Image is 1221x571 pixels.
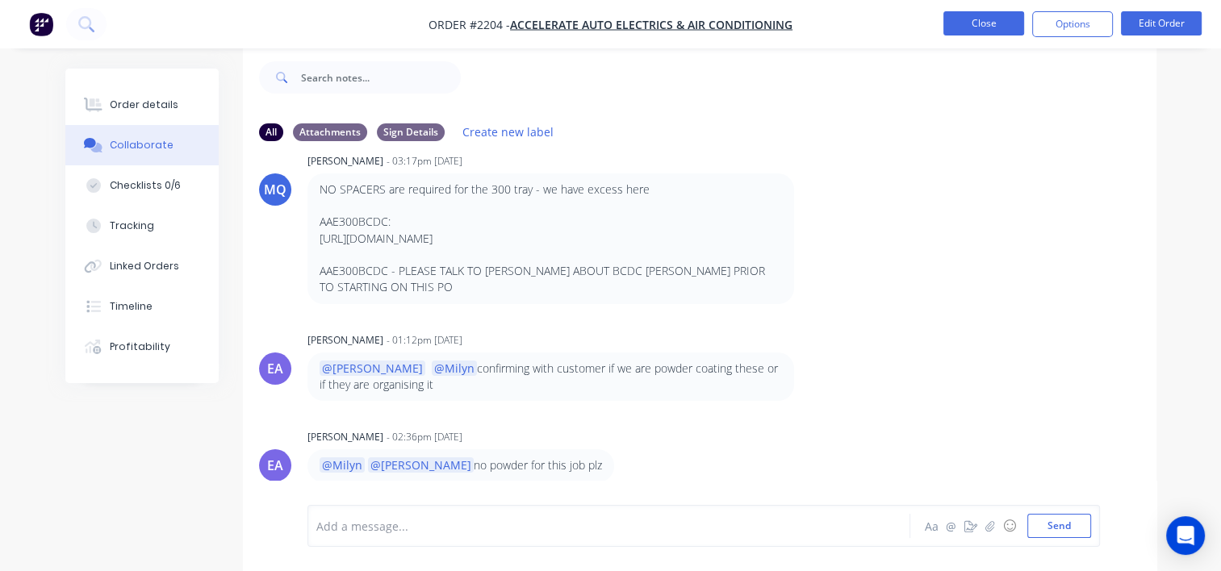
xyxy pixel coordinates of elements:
[922,516,942,536] button: Aa
[65,286,219,327] button: Timeline
[387,154,462,169] div: - 03:17pm [DATE]
[320,361,782,394] p: confirming with customer if we are powder coating these or if they are organising it
[1027,514,1091,538] button: Send
[65,125,219,165] button: Collaborate
[110,178,181,193] div: Checklists 0/6
[320,181,782,198] p: NO SPACERS are required for the 300 tray - we have excess here
[110,340,170,354] div: Profitability
[320,457,365,473] span: @Milyn
[65,165,219,206] button: Checklists 0/6
[943,11,1024,35] button: Close
[307,430,383,444] div: [PERSON_NAME]
[110,219,154,233] div: Tracking
[65,327,219,367] button: Profitability
[320,361,425,376] span: @[PERSON_NAME]
[110,259,179,273] div: Linked Orders
[301,61,461,94] input: Search notes...
[387,430,462,444] div: - 02:36pm [DATE]
[320,263,782,296] p: AAE300BCDC - PLEASE TALK TO [PERSON_NAME] ABOUT BCDC [PERSON_NAME] PRIOR TO STARTING ON THIS PO
[432,361,477,376] span: @Milyn
[65,246,219,286] button: Linked Orders
[510,17,792,32] a: Accelerate Auto Electrics & Air Conditioning
[29,12,53,36] img: Factory
[387,333,462,348] div: - 01:12pm [DATE]
[377,123,445,141] div: Sign Details
[110,98,178,112] div: Order details
[1166,516,1205,555] div: Open Intercom Messenger
[264,180,286,199] div: MQ
[942,516,961,536] button: @
[307,154,383,169] div: [PERSON_NAME]
[110,299,153,314] div: Timeline
[454,121,562,143] button: Create new label
[307,333,383,348] div: [PERSON_NAME]
[65,206,219,246] button: Tracking
[320,457,602,473] p: no powder for this job plz
[267,359,283,378] div: EA
[110,138,174,152] div: Collaborate
[1121,11,1202,35] button: Edit Order
[1032,11,1113,37] button: Options
[65,85,219,125] button: Order details
[267,456,283,475] div: EA
[320,214,782,230] p: AAE300BCDC:
[1000,516,1019,536] button: ☺
[259,123,283,141] div: All
[368,457,474,473] span: @[PERSON_NAME]
[320,231,782,247] p: [URL][DOMAIN_NAME]
[429,17,510,32] span: Order #2204 -
[293,123,367,141] div: Attachments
